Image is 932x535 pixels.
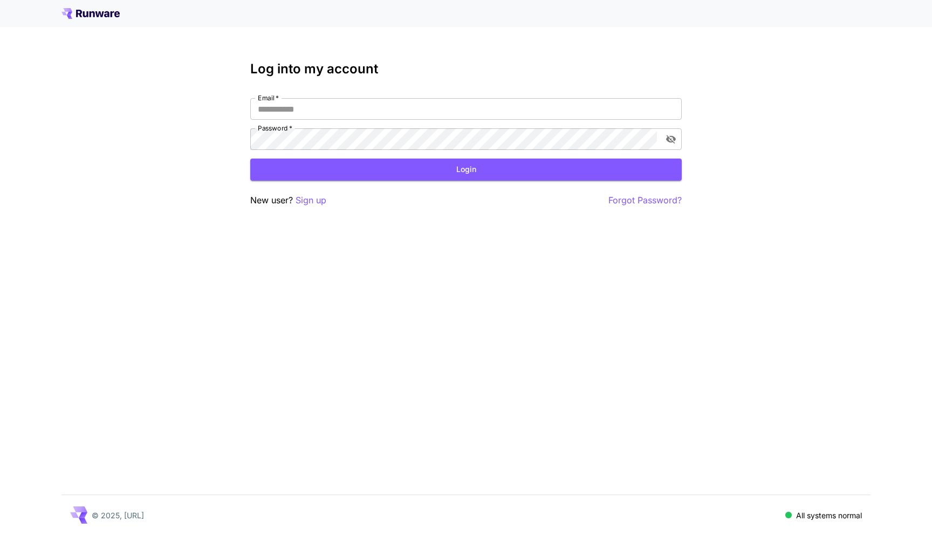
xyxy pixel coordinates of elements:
[796,510,862,521] p: All systems normal
[92,510,144,521] p: © 2025, [URL]
[250,159,682,181] button: Login
[296,194,326,207] button: Sign up
[608,194,682,207] button: Forgot Password?
[258,93,279,102] label: Email
[250,194,326,207] p: New user?
[258,124,292,133] label: Password
[250,61,682,77] h3: Log into my account
[661,129,681,149] button: toggle password visibility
